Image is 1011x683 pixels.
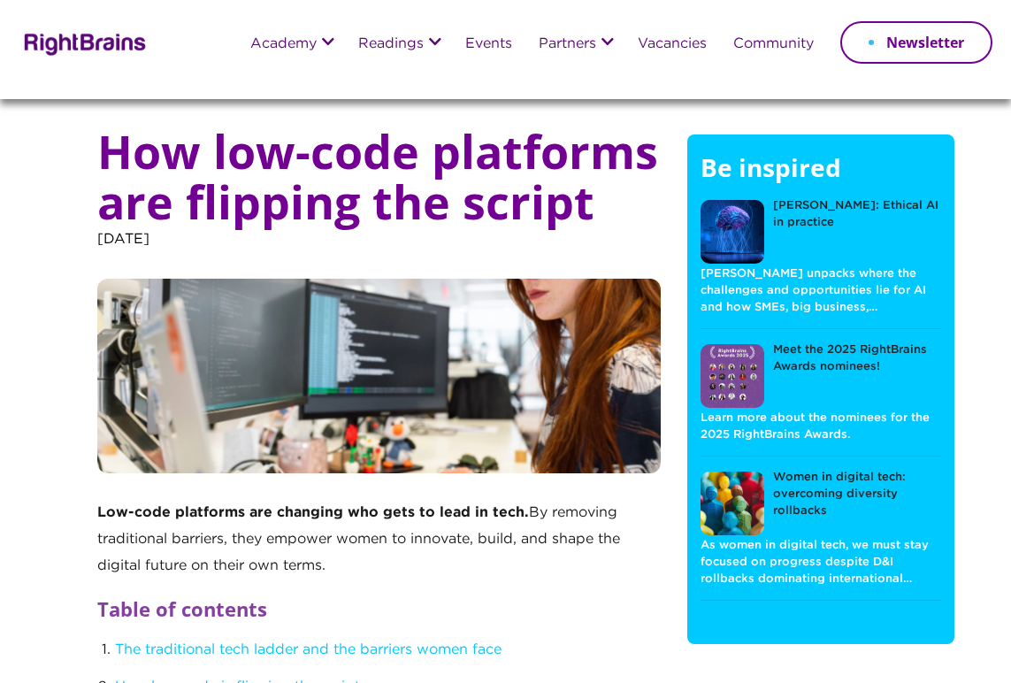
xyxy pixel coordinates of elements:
a: Events [465,37,512,52]
a: [PERSON_NAME]: Ethical AI in practice [701,198,941,265]
strong: Low-code platforms are changing who gets to lead in tech. [97,506,529,519]
a: Community [733,37,814,52]
p: Learn more about the nominees for the 2025 RightBrains Awards. [701,409,941,444]
p: [DATE] [97,226,661,279]
a: Readings [358,37,424,52]
h1: How low-code platforms are flipping the script [97,126,661,226]
a: The traditional tech ladder and the barriers women face [115,643,502,656]
a: Partners [539,37,596,52]
img: Rightbrains [19,30,147,56]
a: Academy [250,37,317,52]
span: Table of contents [97,595,267,622]
a: Meet the 2025 RightBrains Awards nominees! [701,342,941,409]
a: Women in digital tech: overcoming diversity rollbacks [701,470,941,536]
p: [PERSON_NAME] unpacks where the challenges and opportunities lie for AI and how SMEs, big business,… [701,265,941,317]
a: Vacancies [638,37,707,52]
p: As women in digital tech, we must stay focused on progress despite D&I rollbacks dominating inter... [701,536,941,588]
p: By removing traditional barriers, they empower women to innovate, build, and shape the digital fu... [97,500,661,594]
a: Newsletter [840,21,992,64]
h5: Be inspired [701,152,941,200]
